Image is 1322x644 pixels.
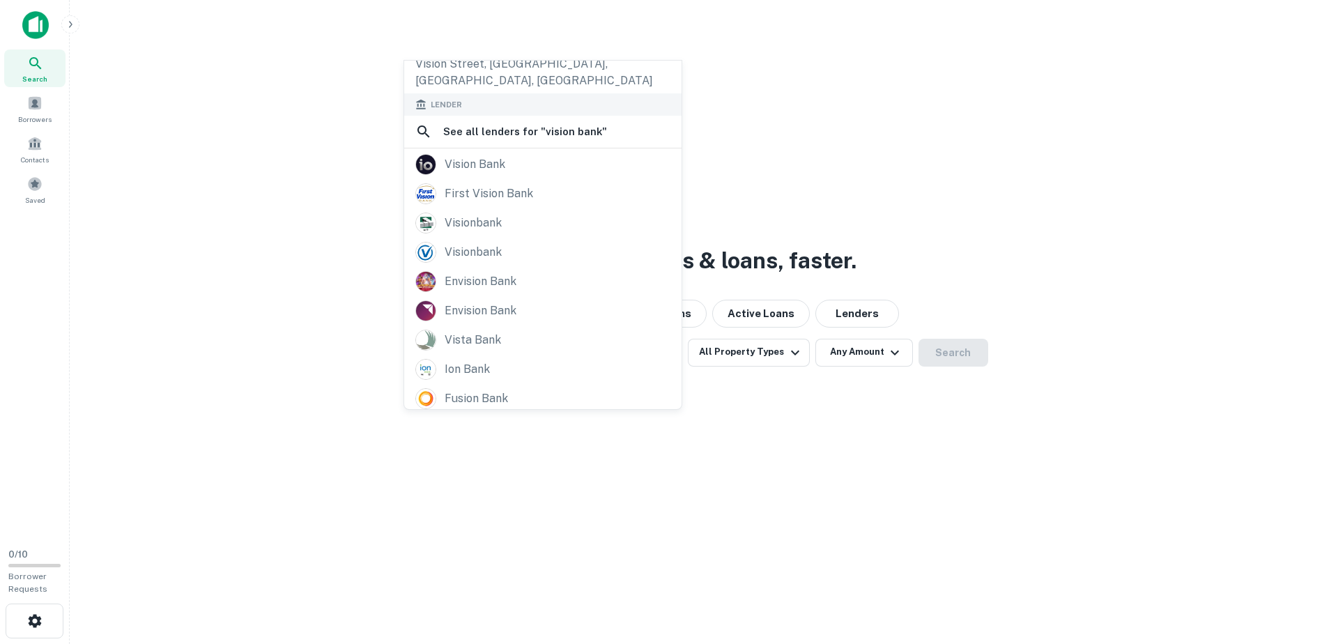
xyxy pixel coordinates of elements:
[18,114,52,125] span: Borrowers
[416,389,436,408] img: picture
[404,150,682,179] a: vision bank
[445,242,502,263] div: visionbank
[404,208,682,238] a: visionbank
[8,549,28,560] span: 0 / 10
[4,130,66,168] a: Contacts
[4,171,66,208] a: Saved
[431,99,462,111] span: Lender
[445,388,508,409] div: fusion bank
[445,271,516,292] div: envision bank
[416,272,436,291] img: envisionbank.com.png
[815,300,899,328] button: Lenders
[404,384,682,413] a: fusion bank
[416,330,436,350] img: picture
[25,194,45,206] span: Saved
[4,49,66,87] a: Search
[688,339,809,367] button: All Property Types
[404,355,682,384] a: ion bank
[404,325,682,355] a: vista bank
[445,154,505,175] div: vision bank
[445,359,490,380] div: ion bank
[815,339,913,367] button: Any Amount
[404,179,682,208] a: first vision bank
[404,238,682,267] a: visionbank
[4,90,66,128] a: Borrowers
[22,73,47,84] span: Search
[404,267,682,296] a: envision bank
[443,123,607,140] h6: See all lenders for " vision bank "
[445,300,516,321] div: envision bank
[416,213,436,233] img: picture
[404,296,682,325] a: envision bank
[416,360,436,379] img: picture
[536,244,856,277] h3: Search lenders & loans, faster.
[1252,532,1322,599] iframe: Chat Widget
[445,183,533,204] div: first vision bank
[416,184,436,204] img: picture
[445,330,501,351] div: vista bank
[21,154,49,165] span: Contacts
[416,155,436,174] img: picture
[712,300,810,328] button: Active Loans
[22,11,49,39] img: capitalize-icon.png
[404,52,682,93] div: Vision Street, [GEOGRAPHIC_DATA], [GEOGRAPHIC_DATA], [GEOGRAPHIC_DATA]
[8,572,47,594] span: Borrower Requests
[416,301,436,321] img: picture
[416,243,436,262] img: picture
[445,213,502,233] div: visionbank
